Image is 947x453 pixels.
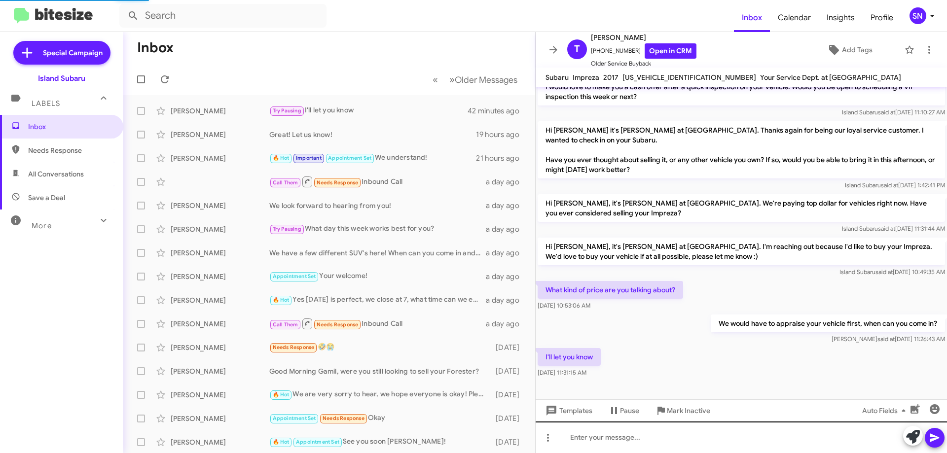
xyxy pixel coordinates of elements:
[323,415,364,421] span: Needs Response
[486,272,527,281] div: a day ago
[881,181,898,189] span: said at
[468,106,527,116] div: 42 minutes ago
[273,321,298,328] span: Call Them
[875,268,893,276] span: said at
[269,389,491,400] div: We are very sorry to hear, we hope everyone is okay! Please let me know when you are available to...
[538,194,945,222] p: Hi [PERSON_NAME], it's [PERSON_NAME] at [GEOGRAPHIC_DATA]. We're paying top dollar for vehicles r...
[269,152,476,164] div: We understand!
[449,73,455,86] span: »
[538,302,590,309] span: [DATE] 10:53:06 AM
[443,70,523,90] button: Next
[591,32,696,43] span: [PERSON_NAME]
[13,41,110,65] a: Special Campaign
[171,201,269,210] div: [PERSON_NAME]
[269,366,491,376] div: Good Morning Gamil, were you still looking to sell your Forester?
[269,436,491,448] div: See you soon [PERSON_NAME]!
[845,181,945,189] span: Island Subaru [DATE] 1:42:41 PM
[491,343,527,352] div: [DATE]
[171,224,269,234] div: [PERSON_NAME]
[43,48,103,58] span: Special Campaign
[273,226,301,232] span: Try Pausing
[491,366,527,376] div: [DATE]
[32,221,52,230] span: More
[171,437,269,447] div: [PERSON_NAME]
[711,314,945,332] p: We would have to appraise your vehicle first, when can you come in?
[269,271,486,282] div: Your welcome!
[878,108,895,116] span: said at
[269,294,486,306] div: Yes [DATE] is perfect, we close at 7, what time can we expect you?
[171,319,269,329] div: [PERSON_NAME]
[317,179,359,186] span: Needs Response
[28,169,84,179] span: All Conversations
[842,108,945,116] span: Island Subaru [DATE] 11:10:27 AM
[842,41,873,59] span: Add Tags
[171,130,269,139] div: [PERSON_NAME]
[538,238,945,265] p: Hi [PERSON_NAME], it's [PERSON_NAME] at [GEOGRAPHIC_DATA]. I'm reaching out because I'd like to b...
[119,4,327,28] input: Search
[269,175,486,188] div: Inbound Call
[486,248,527,258] div: a day ago
[622,73,756,82] span: [US_VEHICLE_IDENTIFICATION_NUMBER]
[544,402,592,419] span: Templates
[273,155,290,161] span: 🔥 Hot
[573,73,599,82] span: Impreza
[28,193,65,203] span: Save a Deal
[491,414,527,423] div: [DATE]
[770,3,819,32] a: Calendar
[863,3,901,32] a: Profile
[486,295,527,305] div: a day ago
[269,317,486,330] div: Inbound Call
[538,369,586,376] span: [DATE] 11:31:15 AM
[269,248,486,258] div: We have a few different SUV's here! When can you come in and check them out?
[901,7,936,24] button: SN
[491,437,527,447] div: [DATE]
[878,225,895,232] span: said at
[296,155,322,161] span: Important
[273,439,290,445] span: 🔥 Hot
[734,3,770,32] span: Inbox
[317,321,359,328] span: Needs Response
[667,402,710,419] span: Mark Inactive
[574,41,580,57] span: T
[486,201,527,210] div: a day ago
[591,59,696,69] span: Older Service Buyback
[862,402,910,419] span: Auto Fields
[171,414,269,423] div: [PERSON_NAME]
[842,225,945,232] span: Island Subaru [DATE] 11:31:44 AM
[269,223,486,235] div: What day this week works best for you?
[486,319,527,329] div: a day ago
[273,273,316,279] span: Appointment Set
[273,415,316,421] span: Appointment Set
[137,40,174,56] h1: Inbox
[171,295,269,305] div: [PERSON_NAME]
[273,344,315,350] span: Needs Response
[269,105,468,116] div: I'll let you know
[491,390,527,400] div: [DATE]
[171,153,269,163] div: [PERSON_NAME]
[486,224,527,234] div: a day ago
[427,70,523,90] nav: Page navigation example
[171,390,269,400] div: [PERSON_NAME]
[269,201,486,210] div: We look forward to hearing from you!
[538,348,601,366] p: I'll let you know
[591,43,696,59] span: [PHONE_NUMBER]
[476,153,527,163] div: 21 hours ago
[171,248,269,258] div: [PERSON_NAME]
[476,130,527,139] div: 19 hours ago
[28,122,112,132] span: Inbox
[538,121,945,178] p: Hi [PERSON_NAME] it's [PERSON_NAME] at [GEOGRAPHIC_DATA]. Thanks again for being our loyal servic...
[171,366,269,376] div: [PERSON_NAME]
[455,74,517,85] span: Older Messages
[854,402,917,419] button: Auto Fields
[603,73,619,82] span: 2017
[273,297,290,303] span: 🔥 Hot
[269,342,491,353] div: 🤣😭
[536,402,600,419] button: Templates
[645,43,696,59] a: Open in CRM
[839,268,945,276] span: Island Subaru [DATE] 10:49:35 AM
[171,106,269,116] div: [PERSON_NAME]
[273,391,290,398] span: 🔥 Hot
[273,179,298,186] span: Call Them
[620,402,639,419] span: Pause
